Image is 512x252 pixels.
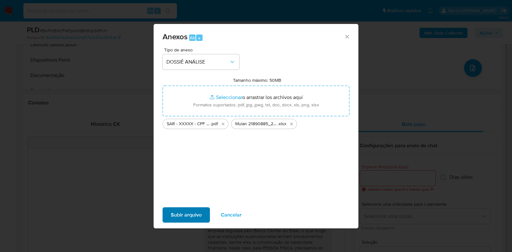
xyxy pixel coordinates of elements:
span: .pdf [211,121,218,127]
label: Tamanho máximo: 50MB [233,77,281,83]
button: Subir arquivo [163,207,210,223]
button: Cancelar [212,207,250,223]
button: Eliminar SAR - XXXXX - CPF 80242693172 - EVERTON LUIZ DA COSTA.pdf [219,120,227,128]
span: Mulan 21890885_2025_10_08_10_07_20 [235,121,278,127]
button: Eliminar Mulan 21890885_2025_10_08_10_07_20.xlsx [288,120,295,128]
ul: Archivos seleccionados [163,116,349,129]
span: Cancelar [221,208,242,222]
span: a [198,35,200,41]
span: Anexos [163,31,188,42]
button: DOSSIÊ ANÁLISE [163,54,239,70]
span: DOSSIÊ ANÁLISE [166,59,229,65]
span: Alt [190,35,195,41]
span: Tipo de anexo [164,48,241,52]
button: Cerrar [344,34,350,39]
span: SAR - XXXXX - CPF 80242693172 - [PERSON_NAME] [167,121,211,127]
span: Subir arquivo [171,208,202,222]
span: .xlsx [278,121,286,127]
